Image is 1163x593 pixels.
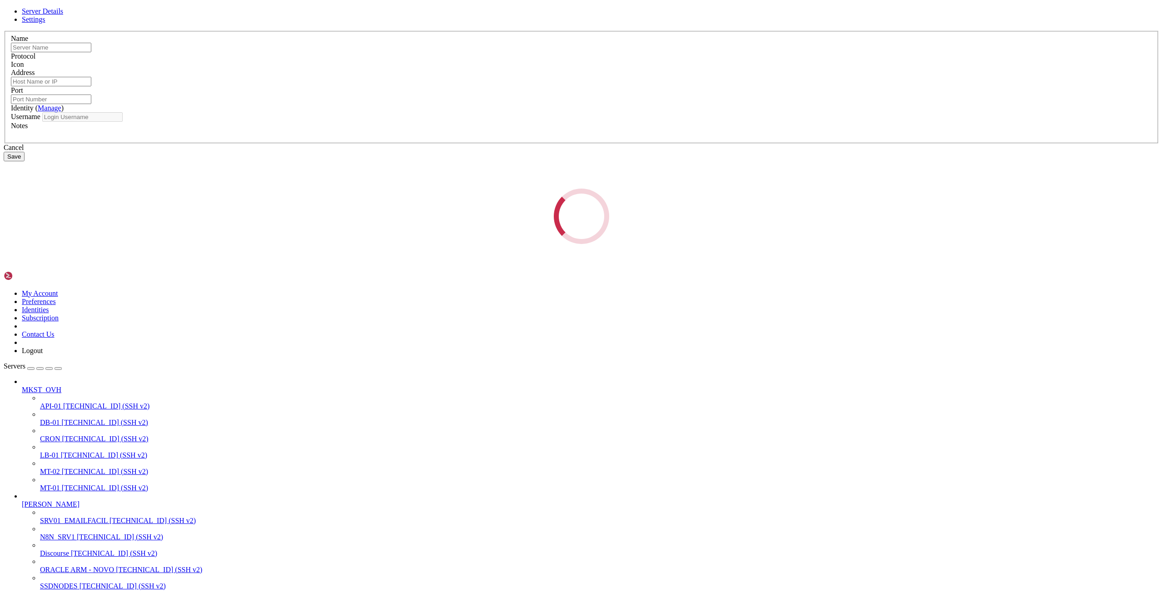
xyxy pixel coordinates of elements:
span: API-01 [40,402,61,410]
span: Bash(docker logs n8n2_psiconegocios_com_br 2>&1 | tail -100 | grep -E "(Credentials|decrypt|error... [11,35,429,42]
span: Try "fix lint errors" [11,498,87,505]
span: ● [4,204,7,212]
a: MKST_OVH [22,386,1159,394]
li: SRV01_EMAILFACIL [TECHNICAL_ID] (SSH v2) [40,508,1159,525]
span: (primeira versão) [69,405,131,413]
span: Credenciais Inativas (não usadas em workflows ativos): [11,374,207,382]
a: MT-01 [TECHNICAL_ID] (SSH v2) [40,484,1159,492]
span: - Conexão com banco [113,344,182,351]
x-row: Error: Credentials could not be decrypted. The likely reason is that a different "encryptionKey" ... [4,50,1044,58]
span: ? for shortcuts [11,513,65,521]
x-row: 5. [4,359,1044,367]
span: WhatsApp account [11,405,69,413]
span: … +21 lines (ctrl+r to expand) [22,65,131,73]
span: (echo "=== Testando acesso às credenciais via API ===" && curl -s -X GET [URL][DOMAIN_NAME] -H "A... [25,220,498,227]
span: Mautic account [11,413,62,420]
x-row: 3. [4,344,1044,351]
span: DB-01 [40,419,60,426]
span: ⎿ id | name | type | created | updated [4,104,424,111]
span: MT-01 [40,484,60,492]
span: ● [4,158,7,165]
span: … +5 lines (ctrl+r to expand) [22,189,127,196]
span: ( ) [35,104,64,112]
span: [TECHNICAL_ID] (SSH v2) [71,549,157,557]
span: (docker exec postgres psql -U postgres -d n8n2_psiconegocios_com_br -c "SELECT DISTINCT [DOMAIN_N... [25,158,698,165]
input: Login Username [42,112,123,122]
span: (docker exec postgres psql -U postgres -d n8n2_psiconegocios_com_br -c "SELECT id, name, type, to... [25,96,618,104]
span: [TECHNICAL_ID] (SSH v2) [61,451,147,459]
span: SSDNODES [40,582,78,590]
span: ● [4,96,7,104]
x-row: 1. [4,328,1044,336]
span: [URL][DOMAIN_NAME] [134,475,200,482]
span: ● [4,11,7,19]
span: ⎿ Credentials could not be decrypted. The likely reason is that a different "encryptionKey" was u... [4,42,450,50]
span: CRON [40,435,60,443]
button: Save [4,152,25,161]
span: [PERSON_NAME] [22,500,80,508]
x-row: - - todas foram criptografadas com chave anterior [4,444,1044,452]
label: Icon [11,60,24,68]
a: N8N_SRV1 [TECHNICAL_ID] (SSH v2) [40,533,1159,541]
span: ● [4,220,7,227]
span: [TECHNICAL_ID] (SSH v2) [62,468,148,475]
span: 💡 [7,459,15,467]
x-row: ------------------+-------------------------------------+-----------------------+----------------... [4,112,1044,120]
label: Name [11,35,28,42]
span: Bash [11,96,25,104]
label: Notes [11,122,28,130]
span: WhatsApp account 2 [11,359,76,366]
a: SSDNODES [TECHNICAL_ID] (SSH v2) [40,582,1159,590]
span: Supabase Temp - API do Supabase [11,351,124,359]
span: ╰────────────────────────────────────────────────────────────────────────────────────────────────... [4,506,989,513]
a: Manage [38,104,61,112]
span: [TECHNICAL_ID] (SSH v2) [62,435,148,443]
span: atualizada hoje [211,143,265,150]
span: N8N_SRV1 [40,533,75,541]
x-row: at Credentials.getData (/usr/local/lib/node_modules/n8n/node_modules/.pnpm/n8n-core@file+packages... [4,58,1044,65]
span: [TECHNICAL_ID] (SSH v2) [109,517,196,524]
label: Port [11,86,23,94]
span: … +2 lines (ctrl+r to expand) [22,251,127,258]
a: Preferences [22,298,56,305]
span: - Integração WhatsApp [76,359,153,366]
a: MT-02 [TECHNICAL_ID] (SSH v2) [40,468,1159,476]
a: Settings [22,15,45,23]
a: CRON [TECHNICAL_ID] (SSH v2) [40,435,1159,443]
span: Bash [11,220,25,227]
x-row: 2. [4,398,1044,405]
li: API-01 [TECHNICAL_ID] (SSH v2) [40,394,1159,410]
span: [PERSON_NAME] credencial está funcionando [19,444,168,451]
span: [TECHNICAL_ID] (SSH v2) [77,533,163,541]
span: ● [4,81,7,88]
x-row: 4. [4,351,1044,359]
span: Token Resposta Comentário Instagram [11,390,138,397]
a: My Account [22,289,58,297]
span: Servers [4,362,25,370]
a: Contact Us [22,330,55,338]
label: Protocol [11,52,35,60]
x-row: 3. [4,405,1044,413]
li: Discourse [TECHNICAL_ID] (SSH v2) [40,541,1159,558]
span: Bash [11,158,25,165]
span: │ [978,498,981,505]
span: ● [4,266,7,274]
a: DB-01 [TECHNICAL_ID] (SSH v2) [40,419,1159,427]
span: ● [4,143,7,150]
li: DB-01 [TECHNICAL_ID] (SSH v2) [40,410,1159,427]
img: Shellngn [4,271,56,280]
x-row: WfC2gF7SPg7Y9BmH | Google Sheets account 2 | googleSheetsOAuth2Api [4,181,1044,189]
li: MT-02 [TECHNICAL_ID] (SSH v2) [40,459,1159,476]
input: Port Number [11,95,91,104]
li: SSDNODES [TECHNICAL_ID] (SSH v2) [40,574,1159,590]
a: Identities [22,306,49,314]
a: ORACLE ARM - NOVO [TECHNICAL_ID] (SSH v2) [40,566,1159,574]
label: Identity [11,104,64,112]
x-row: type [4,166,1044,174]
li: N8N_SRV1 [TECHNICAL_ID] (SSH v2) [40,525,1159,541]
a: Discourse [TECHNICAL_ID] (SSH v2) [40,549,1159,558]
span: [TECHNICAL_ID] (SSH v2) [62,419,148,426]
label: Username [11,113,40,120]
x-row: 1. [4,390,1044,398]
